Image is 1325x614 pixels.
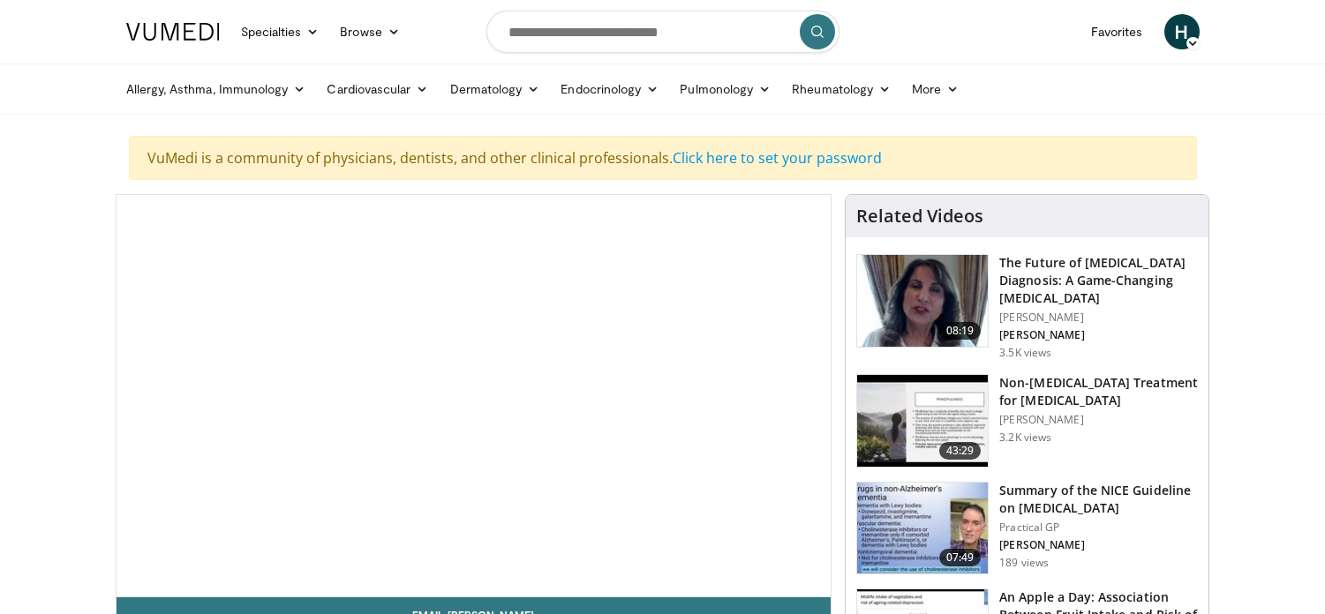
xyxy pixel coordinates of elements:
[230,14,330,49] a: Specialties
[901,71,969,107] a: More
[857,483,988,574] img: 8e949c61-8397-4eef-823a-95680e5d1ed1.150x105_q85_crop-smart_upscale.jpg
[329,14,410,49] a: Browse
[126,23,220,41] img: VuMedi Logo
[673,148,882,168] a: Click here to set your password
[669,71,781,107] a: Pulmonology
[1164,14,1200,49] a: H
[857,375,988,467] img: eb9441ca-a77b-433d-ba99-36af7bbe84ad.150x105_q85_crop-smart_upscale.jpg
[856,254,1198,360] a: 08:19 The Future of [MEDICAL_DATA] Diagnosis: A Game-Changing [MEDICAL_DATA] [PERSON_NAME] [PERSO...
[857,255,988,347] img: 5773f076-af47-4b25-9313-17a31d41bb95.150x105_q85_crop-smart_upscale.jpg
[999,311,1198,325] p: [PERSON_NAME]
[999,254,1198,307] h3: The Future of [MEDICAL_DATA] Diagnosis: A Game-Changing [MEDICAL_DATA]
[316,71,439,107] a: Cardiovascular
[999,482,1198,517] h3: Summary of the NICE Guideline on [MEDICAL_DATA]
[999,346,1051,360] p: 3.5K views
[999,556,1049,570] p: 189 views
[939,322,982,340] span: 08:19
[129,136,1197,180] div: VuMedi is a community of physicians, dentists, and other clinical professionals.
[781,71,901,107] a: Rheumatology
[116,71,317,107] a: Allergy, Asthma, Immunology
[440,71,551,107] a: Dermatology
[856,374,1198,468] a: 43:29 Non-[MEDICAL_DATA] Treatment for [MEDICAL_DATA] [PERSON_NAME] 3.2K views
[999,328,1198,342] p: [PERSON_NAME]
[939,549,982,566] span: 07:49
[999,431,1051,445] p: 3.2K views
[939,442,982,460] span: 43:29
[550,71,669,107] a: Endocrinology
[856,482,1198,575] a: 07:49 Summary of the NICE Guideline on [MEDICAL_DATA] Practical GP [PERSON_NAME] 189 views
[1080,14,1154,49] a: Favorites
[999,538,1198,552] p: [PERSON_NAME]
[117,195,832,597] video-js: Video Player
[486,11,839,53] input: Search topics, interventions
[856,206,983,227] h4: Related Videos
[999,374,1198,409] h3: Non-[MEDICAL_DATA] Treatment for [MEDICAL_DATA]
[999,520,1198,535] p: Practical GP
[999,413,1198,427] p: [PERSON_NAME]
